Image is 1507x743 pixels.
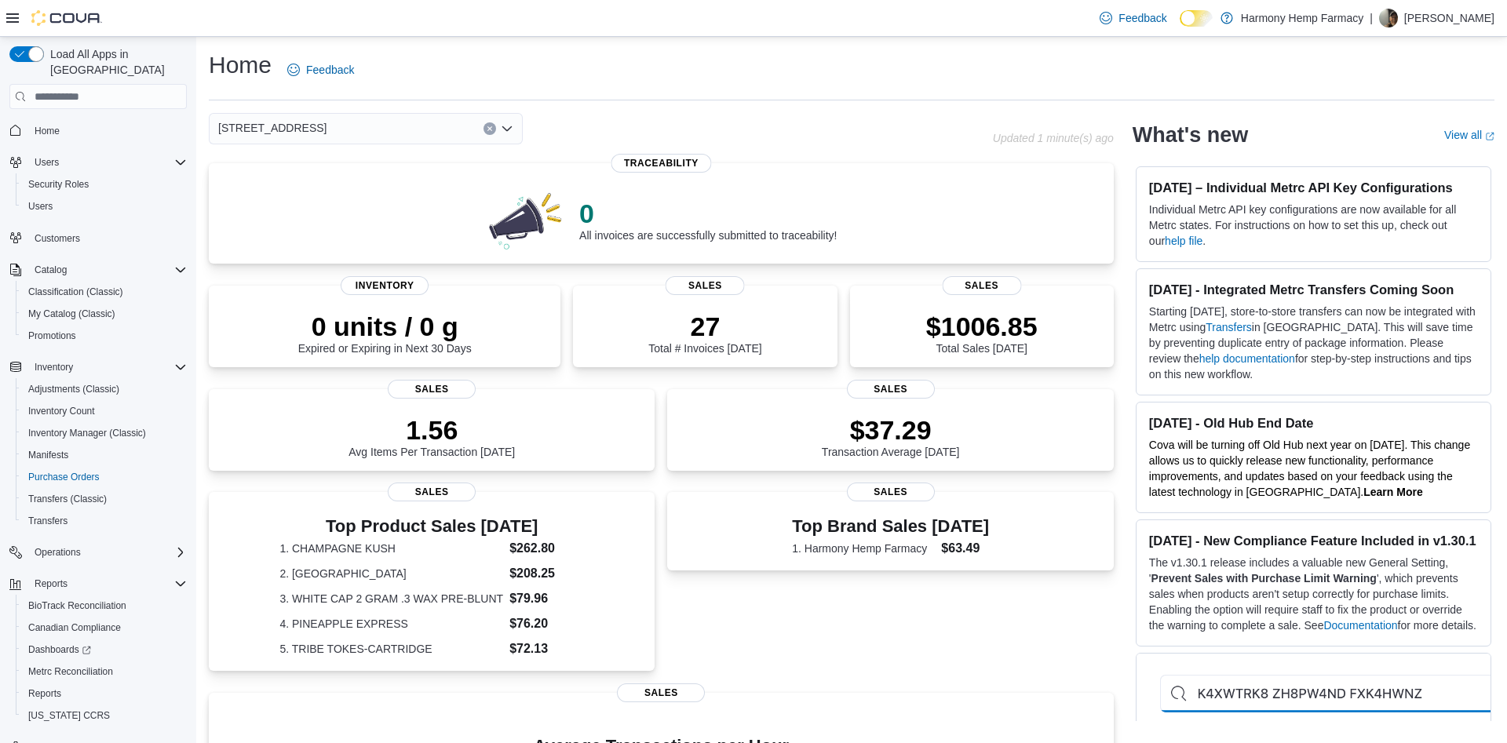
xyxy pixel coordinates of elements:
span: Catalog [28,260,187,279]
span: Purchase Orders [22,468,187,486]
div: Total Sales [DATE] [926,311,1038,355]
span: My Catalog (Classic) [22,304,187,323]
span: Reports [22,684,187,703]
h2: What's new [1133,122,1248,148]
button: Manifests [16,444,193,466]
span: Sales [847,380,935,399]
span: Catalog [35,264,67,276]
strong: Learn More [1363,486,1422,498]
a: Feedback [281,54,360,86]
a: Reports [22,684,68,703]
span: Inventory [341,276,429,295]
span: My Catalog (Classic) [28,308,115,320]
p: $37.29 [822,414,960,446]
button: My Catalog (Classic) [16,303,193,325]
p: 1.56 [348,414,515,446]
span: Sales [847,483,935,501]
button: Clear input [483,122,496,135]
button: BioTrack Reconciliation [16,595,193,617]
span: Transfers [28,515,68,527]
span: Operations [28,543,187,562]
span: Sales [388,483,476,501]
span: Purchase Orders [28,471,100,483]
span: Feedback [306,62,354,78]
span: Metrc Reconciliation [22,662,187,681]
a: Canadian Compliance [22,618,127,637]
p: 0 [579,198,837,229]
span: Canadian Compliance [28,621,121,634]
span: Manifests [28,449,68,461]
button: Transfers (Classic) [16,488,193,510]
button: Classification (Classic) [16,281,193,303]
button: Operations [3,541,193,563]
h3: Top Product Sales [DATE] [279,517,584,536]
button: Users [3,151,193,173]
button: Reports [16,683,193,705]
span: Transfers (Classic) [28,493,107,505]
span: Traceability [611,154,711,173]
button: Open list of options [501,122,513,135]
button: Inventory [28,358,79,377]
a: Documentation [1323,619,1397,632]
span: Inventory Count [22,402,187,421]
span: Load All Apps in [GEOGRAPHIC_DATA] [44,46,187,78]
div: Transaction Average [DATE] [822,414,960,458]
span: Reports [35,577,68,590]
span: Home [35,125,60,137]
button: Inventory [3,356,193,378]
p: Harmony Hemp Farmacy [1241,9,1363,27]
a: Transfers (Classic) [22,490,113,508]
button: Reports [28,574,74,593]
p: The v1.30.1 release includes a valuable new General Setting, ' ', which prevents sales when produ... [1149,555,1478,633]
span: Classification (Classic) [28,286,123,298]
a: Adjustments (Classic) [22,380,126,399]
span: Inventory [28,358,187,377]
a: Dashboards [16,639,193,661]
a: Promotions [22,326,82,345]
a: View allExternal link [1444,129,1494,141]
dd: $72.13 [509,639,584,658]
span: Metrc Reconciliation [28,665,113,678]
button: Customers [3,227,193,249]
button: Operations [28,543,87,562]
span: Feedback [1118,10,1166,26]
button: Security Roles [16,173,193,195]
a: Purchase Orders [22,468,106,486]
p: 0 units / 0 g [298,311,472,342]
a: Manifests [22,446,75,464]
div: Expired or Expiring in Next 30 Days [298,311,472,355]
h3: [DATE] - Integrated Metrc Transfers Coming Soon [1149,282,1478,297]
span: Home [28,120,187,140]
span: BioTrack Reconciliation [22,596,187,615]
button: Transfers [16,510,193,532]
span: BioTrack Reconciliation [28,599,126,612]
button: Catalog [28,260,73,279]
strong: Prevent Sales with Purchase Limit Warning [1151,572,1377,585]
h3: [DATE] – Individual Metrc API Key Configurations [1149,180,1478,195]
dt: 1. CHAMPAGNE KUSH [279,541,503,556]
span: Customers [28,228,187,248]
span: Adjustments (Classic) [22,380,187,399]
a: Inventory Count [22,402,101,421]
span: Dashboards [22,640,187,659]
a: Classification (Classic) [22,282,130,301]
span: Customers [35,232,80,245]
span: Cova will be turning off Old Hub next year on [DATE]. This change allows us to quickly release ne... [1149,439,1470,498]
img: Cova [31,10,102,26]
button: Purchase Orders [16,466,193,488]
img: 0 [485,188,567,251]
a: My Catalog (Classic) [22,304,122,323]
div: Avg Items Per Transaction [DATE] [348,414,515,458]
a: Users [22,197,59,216]
span: Inventory [35,361,73,373]
dd: $79.96 [509,589,584,608]
a: Dashboards [22,640,97,659]
button: Users [16,195,193,217]
span: Promotions [22,326,187,345]
a: [US_STATE] CCRS [22,706,116,725]
button: Users [28,153,65,172]
p: $1006.85 [926,311,1038,342]
div: All invoices are successfully submitted to traceability! [579,198,837,242]
a: Security Roles [22,175,95,194]
p: Updated 1 minute(s) ago [993,132,1114,144]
